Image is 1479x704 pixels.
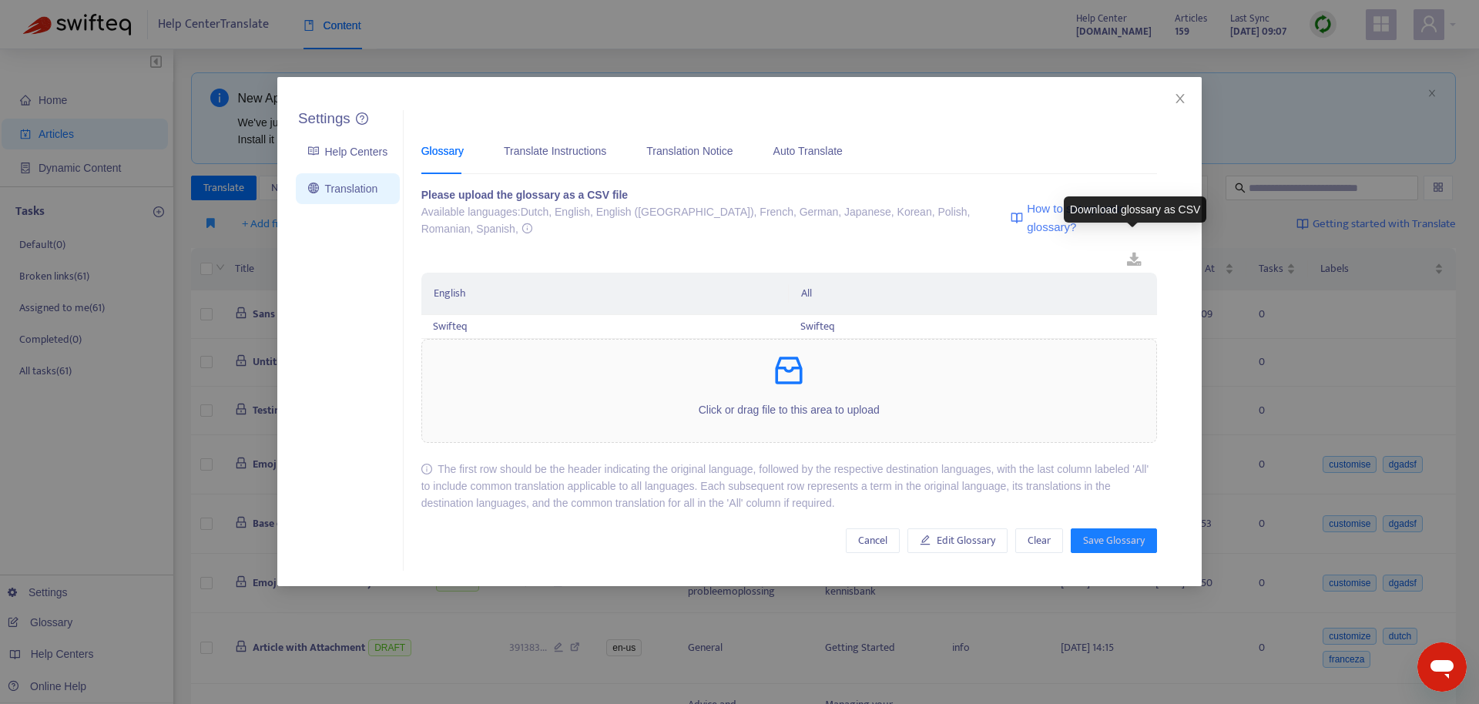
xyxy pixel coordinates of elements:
[433,318,778,335] div: Swifteq
[646,142,733,159] div: Translation Notice
[308,183,377,195] a: Translation
[421,464,432,474] span: info-circle
[773,142,843,159] div: Auto Translate
[356,112,368,125] span: question-circle
[298,110,350,128] h5: Settings
[800,318,1145,335] div: Swifteq
[920,535,931,545] span: edit
[1028,532,1051,549] span: Clear
[421,461,1157,511] div: The first row should be the header indicating the original language, followed by the respective d...
[1064,196,1207,223] div: Download glossary as CSV
[789,273,1157,315] th: All
[1174,92,1186,105] span: close
[422,340,1156,442] span: inboxClick or drag file to this area to upload
[907,528,1008,553] button: Edit Glossary
[421,203,1007,237] div: Available languages: Dutch, English, English ([GEOGRAPHIC_DATA]), French, German, Japanese, Korea...
[846,528,900,553] button: Cancel
[770,352,807,389] span: inbox
[504,142,606,159] div: Translate Instructions
[356,112,368,126] a: question-circle
[421,186,1007,203] div: Please upload the glossary as a CSV file
[1011,186,1157,249] a: How to set up your glossary?
[1015,528,1063,553] button: Clear
[421,273,790,315] th: English
[1071,528,1157,553] button: Save Glossary
[1011,212,1023,224] img: image-link
[1027,199,1157,236] span: How to set up your glossary?
[308,146,387,158] a: Help Centers
[858,532,887,549] span: Cancel
[422,401,1156,418] p: Click or drag file to this area to upload
[937,532,995,549] span: Edit Glossary
[1417,642,1467,692] iframe: Button to launch messaging window
[1172,90,1189,107] button: Close
[421,142,464,159] div: Glossary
